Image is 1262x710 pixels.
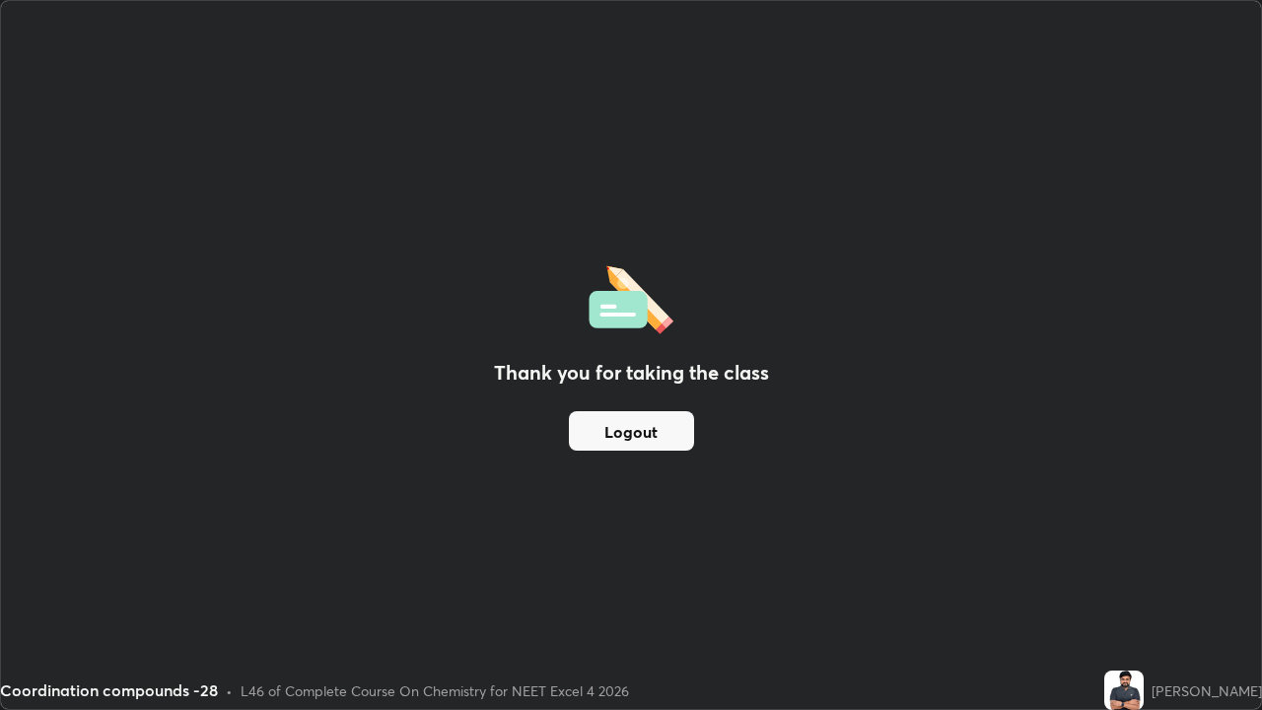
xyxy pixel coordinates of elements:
button: Logout [569,411,694,451]
div: [PERSON_NAME] [1152,680,1262,701]
img: offlineFeedback.1438e8b3.svg [589,259,673,334]
div: L46 of Complete Course On Chemistry for NEET Excel 4 2026 [241,680,629,701]
img: b678fab11c8e479983cbcbbb2042349f.jpg [1104,671,1144,710]
h2: Thank you for taking the class [494,358,769,388]
div: • [226,680,233,701]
